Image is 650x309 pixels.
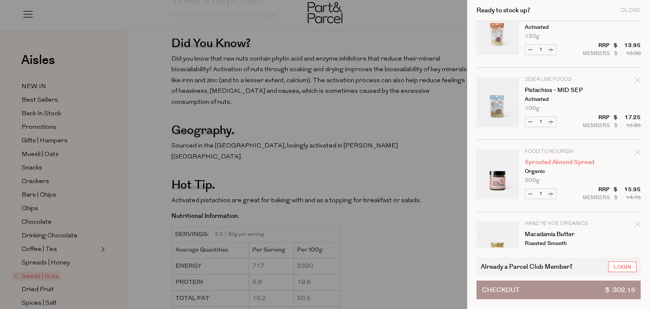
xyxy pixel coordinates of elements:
[525,15,590,21] a: Pecans
[535,117,546,127] input: QTY Pistachios - MID SEP
[635,76,641,87] div: Remove Pistachios - MID SEP
[476,7,530,14] h2: Ready to stock up?
[525,33,540,39] span: 120g
[525,149,590,154] p: Food to Nourish
[481,262,573,271] span: Already a Parcel Club Member?
[621,8,641,13] div: Close
[482,281,520,299] span: Checkout
[525,221,590,226] p: Hand 'n' Hoe Organics
[525,169,590,174] p: Organic
[525,178,540,183] span: 200g
[608,262,636,272] a: Login
[525,159,590,165] a: Sprouted Almond Spread
[525,25,590,30] p: Activated
[525,241,590,246] p: Roasted Smooth
[525,87,590,93] a: Pistachios - MID SEP
[525,97,590,102] p: Activated
[525,106,540,111] span: 100g
[635,148,641,159] div: Remove Sprouted Almond Spread
[535,189,546,199] input: QTY Sprouted Almond Spread
[476,281,641,299] button: Checkout$ 302.15
[535,45,546,55] input: QTY Pecans
[525,231,590,237] a: Macadamia Butter
[605,281,635,299] span: $ 302.15
[635,220,641,231] div: Remove Macadamia Butter
[525,77,590,82] p: 2Die4 Live Foods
